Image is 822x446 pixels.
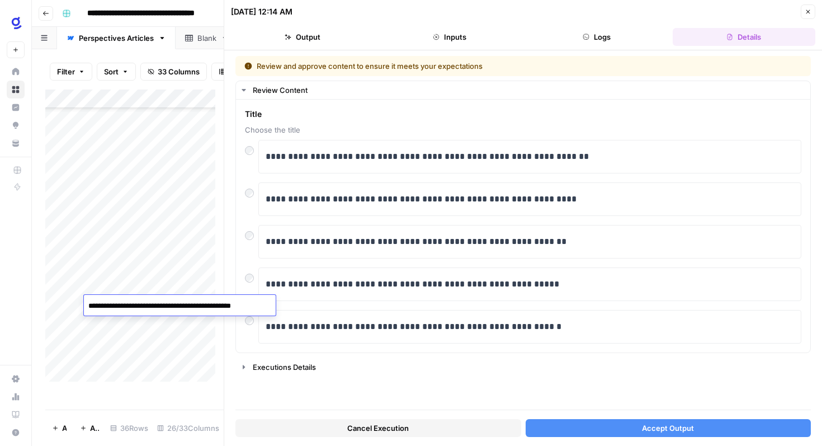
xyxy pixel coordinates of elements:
[236,100,810,353] div: Review Content
[526,28,668,46] button: Logs
[97,63,136,81] button: Sort
[236,358,810,376] button: Executions Details
[378,28,521,46] button: Inputs
[7,63,25,81] a: Home
[253,362,804,373] div: Executions Details
[673,28,815,46] button: Details
[7,406,25,424] a: Learning Hub
[106,419,153,437] div: 36 Rows
[7,9,25,37] button: Workspace: Glean SEO Ops
[245,124,801,135] span: Choose the title
[236,81,810,99] button: Review Content
[7,134,25,152] a: Your Data
[253,84,804,96] div: Review Content
[7,13,27,33] img: Glean SEO Ops Logo
[50,63,92,81] button: Filter
[642,422,694,434] span: Accept Output
[7,116,25,134] a: Opportunities
[73,419,106,437] button: Add 10 Rows
[140,63,207,81] button: 33 Columns
[526,419,811,437] button: Accept Output
[347,422,409,434] span: Cancel Execution
[176,27,238,49] a: Blank
[57,66,75,77] span: Filter
[7,98,25,116] a: Insights
[231,28,374,46] button: Output
[7,424,25,442] button: Help + Support
[62,422,67,434] span: Add Row
[245,109,801,120] span: Title
[79,32,154,44] div: Perspectives Articles
[158,66,200,77] span: 33 Columns
[7,370,25,388] a: Settings
[153,419,224,437] div: 26/33 Columns
[197,32,216,44] div: Blank
[90,422,99,434] span: Add 10 Rows
[57,27,176,49] a: Perspectives Articles
[235,419,521,437] button: Cancel Execution
[7,388,25,406] a: Usage
[244,60,643,72] div: Review and approve content to ensure it meets your expectations
[45,419,73,437] button: Add Row
[231,6,292,17] div: [DATE] 12:14 AM
[104,66,119,77] span: Sort
[7,81,25,98] a: Browse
